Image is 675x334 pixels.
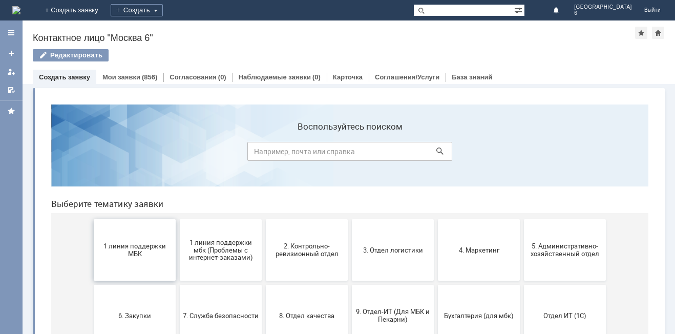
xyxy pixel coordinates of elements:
[137,189,219,250] button: 7. Служба безопасности
[481,123,563,184] button: 5. Административно-хозяйственный отдел
[142,73,157,81] div: (856)
[312,73,321,81] div: (0)
[312,281,388,288] span: Франчайзинг
[51,189,133,250] button: 6. Закупки
[54,277,130,293] span: Отдел-ИТ (Битрикс24 и CRM)
[309,123,391,184] button: 3. Отдел логистики
[309,254,391,316] button: Франчайзинг
[395,189,477,250] button: Бухгалтерия (для мбк)
[452,73,492,81] a: База знаний
[54,215,130,223] span: 6. Закупки
[635,27,647,39] div: Добавить в избранное
[484,215,560,223] span: Отдел ИТ (1С)
[51,254,133,316] button: Отдел-ИТ (Битрикс24 и CRM)
[395,254,477,316] button: Это соглашение не активно!
[514,5,524,14] span: Расширенный поиск
[140,142,216,165] span: 1 линия поддержки мбк (Проблемы с интернет-заказами)
[3,64,19,80] a: Мои заявки
[574,4,632,10] span: [GEOGRAPHIC_DATA]
[574,10,632,16] span: 6
[484,146,560,161] span: 5. Административно-хозяйственный отдел
[12,6,20,14] img: logo
[309,189,391,250] button: 9. Отдел-ИТ (Для МБК и Пекарни)
[312,150,388,157] span: 3. Отдел логистики
[39,73,90,81] a: Создать заявку
[398,150,474,157] span: 4. Маркетинг
[398,215,474,223] span: Бухгалтерия (для мбк)
[218,73,226,81] div: (0)
[333,73,363,81] a: Карточка
[223,189,305,250] button: 8. Отдел качества
[54,146,130,161] span: 1 линия поддержки МБК
[102,73,140,81] a: Мои заявки
[226,281,302,288] span: Финансовый отдел
[111,4,163,16] div: Создать
[8,102,605,113] header: Выберите тематику заявки
[395,123,477,184] button: 4. Маркетинг
[33,33,635,43] div: Контактное лицо "Москва 6"
[140,215,216,223] span: 7. Служба безопасности
[170,73,217,81] a: Согласования
[484,273,560,296] span: [PERSON_NAME]. Услуги ИТ для МБК (оформляет L1)
[137,123,219,184] button: 1 линия поддержки мбк (Проблемы с интернет-заказами)
[652,27,664,39] div: Сделать домашней страницей
[398,277,474,293] span: Это соглашение не активно!
[3,82,19,98] a: Мои согласования
[226,146,302,161] span: 2. Контрольно-ревизионный отдел
[375,73,439,81] a: Соглашения/Услуги
[204,46,409,65] input: Например, почта или справка
[204,25,409,35] label: Воспользуйтесь поиском
[140,281,216,288] span: Отдел-ИТ (Офис)
[223,254,305,316] button: Финансовый отдел
[239,73,311,81] a: Наблюдаемые заявки
[223,123,305,184] button: 2. Контрольно-ревизионный отдел
[137,254,219,316] button: Отдел-ИТ (Офис)
[3,45,19,61] a: Создать заявку
[481,254,563,316] button: [PERSON_NAME]. Услуги ИТ для МБК (оформляет L1)
[312,212,388,227] span: 9. Отдел-ИТ (Для МБК и Пекарни)
[226,215,302,223] span: 8. Отдел качества
[51,123,133,184] button: 1 линия поддержки МБК
[12,6,20,14] a: Перейти на домашнюю страницу
[481,189,563,250] button: Отдел ИТ (1С)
